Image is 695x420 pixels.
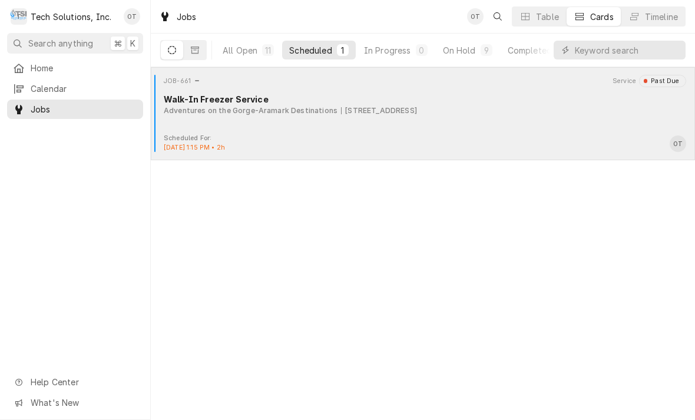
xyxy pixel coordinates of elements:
[645,11,678,23] div: Timeline
[443,44,476,57] div: On Hold
[467,8,484,25] div: Otis Tooley's Avatar
[155,93,690,116] div: Card Body
[31,396,136,409] span: What's New
[151,67,695,160] div: Job Card: JOB-661
[155,75,690,87] div: Card Header
[164,143,225,153] div: Object Extra Context Footer Value
[575,41,680,59] input: Keyword search
[164,134,225,153] div: Card Footer Extra Context
[164,134,225,143] div: Object Extra Context Footer Label
[289,44,332,57] div: Scheduled
[670,135,686,152] div: OT
[613,77,636,86] div: Object Extra Context Header
[488,7,507,26] button: Open search
[647,77,680,86] div: Past Due
[7,33,143,54] button: Search anything⌘K
[164,93,686,105] div: Object Title
[11,8,27,25] div: Tech Solutions, Inc.'s Avatar
[11,8,27,25] div: T
[639,75,686,87] div: Object Status
[164,75,200,87] div: Card Header Primary Content
[31,376,136,388] span: Help Center
[31,103,137,115] span: Jobs
[339,44,346,57] div: 1
[536,11,559,23] div: Table
[670,135,686,152] div: Otis Tooley's Avatar
[7,100,143,119] a: Jobs
[164,144,225,151] span: [DATE] 1:15 PM • 2h
[31,82,137,95] span: Calendar
[590,11,614,23] div: Cards
[7,58,143,78] a: Home
[164,105,337,116] div: Object Subtext Primary
[341,105,417,116] div: Object Subtext Secondary
[164,105,686,116] div: Object Subtext
[124,8,140,25] div: OT
[155,134,690,153] div: Card Footer
[613,75,686,87] div: Card Header Secondary Content
[418,44,425,57] div: 0
[130,37,135,49] span: K
[670,135,686,152] div: Card Footer Primary Content
[483,44,490,57] div: 9
[114,37,122,49] span: ⌘
[223,44,257,57] div: All Open
[7,79,143,98] a: Calendar
[124,8,140,25] div: Otis Tooley's Avatar
[164,77,191,86] div: Object ID
[508,44,552,57] div: Completed
[467,8,484,25] div: OT
[7,372,143,392] a: Go to Help Center
[28,37,93,49] span: Search anything
[31,62,137,74] span: Home
[264,44,272,57] div: 11
[364,44,411,57] div: In Progress
[31,11,111,23] div: Tech Solutions, Inc.
[7,393,143,412] a: Go to What's New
